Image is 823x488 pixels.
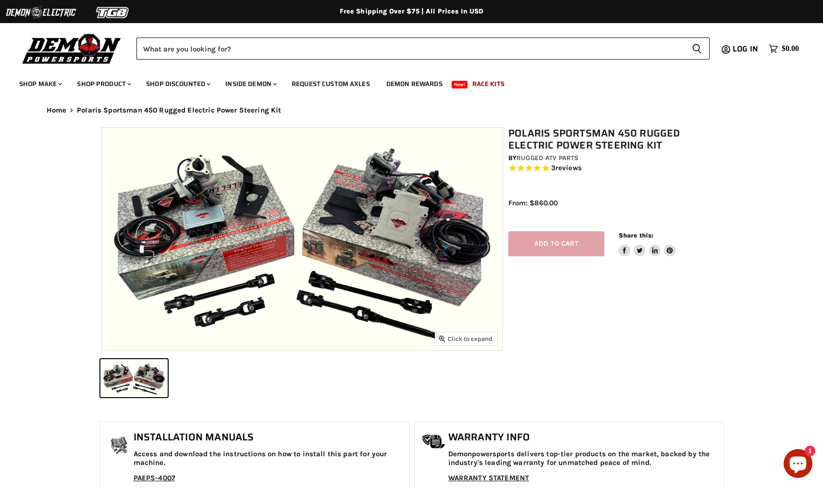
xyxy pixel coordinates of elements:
button: IMAGE thumbnail [100,359,168,397]
span: Polaris Sportsman 450 Rugged Electric Power Steering Kit [77,106,281,114]
a: Rugged ATV Parts [516,154,578,162]
span: From: $860.00 [508,199,558,207]
span: New! [452,81,468,88]
span: Click to expand [439,335,492,342]
a: Race Kits [465,74,512,94]
a: WARRANTY STATEMENT [448,474,529,482]
ul: Main menu [12,70,797,94]
h1: Warranty Info [448,432,719,443]
img: warranty-icon.png [422,434,446,449]
img: Demon Powersports [19,31,124,65]
span: $0.00 [782,44,799,53]
span: Rated 5.0 out of 5 stars 3 reviews [508,163,727,174]
a: Log in [728,45,764,53]
p: Demonpowersports delivers top-tier products on the market, backed by the industry's leading warra... [448,450,719,467]
a: $0.00 [764,42,804,56]
img: install_manual-icon.png [107,434,131,458]
button: Click to expand [435,332,497,345]
a: Demon Rewards [379,74,450,94]
img: TGB Logo 2 [77,3,149,22]
a: Shop Product [70,74,137,94]
h1: Installation Manuals [134,432,404,443]
span: 3 reviews [551,164,582,173]
span: Share this: [619,232,653,239]
div: by [508,153,727,163]
p: Access and download the instructions on how to install this part for your machine. [134,450,404,467]
a: Inside Demon [218,74,283,94]
span: reviews [555,164,582,173]
inbox-online-store-chat: Shopify online store chat [781,449,815,480]
img: Demon Electric Logo 2 [5,3,77,22]
button: Search [684,38,710,60]
a: Shop Discounted [139,74,216,94]
a: Request Custom Axles [284,74,377,94]
a: Shop Make [12,74,68,94]
img: IMAGE [102,128,503,350]
nav: Breadcrumbs [27,106,796,114]
h1: Polaris Sportsman 450 Rugged Electric Power Steering Kit [508,127,727,151]
a: PAEPS-4007 [134,474,175,482]
div: Free Shipping Over $75 | All Prices In USD [27,7,796,16]
aside: Share this: [619,231,676,257]
a: Home [47,106,67,114]
input: Search [136,38,684,60]
span: Log in [733,43,758,55]
form: Product [136,38,710,60]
